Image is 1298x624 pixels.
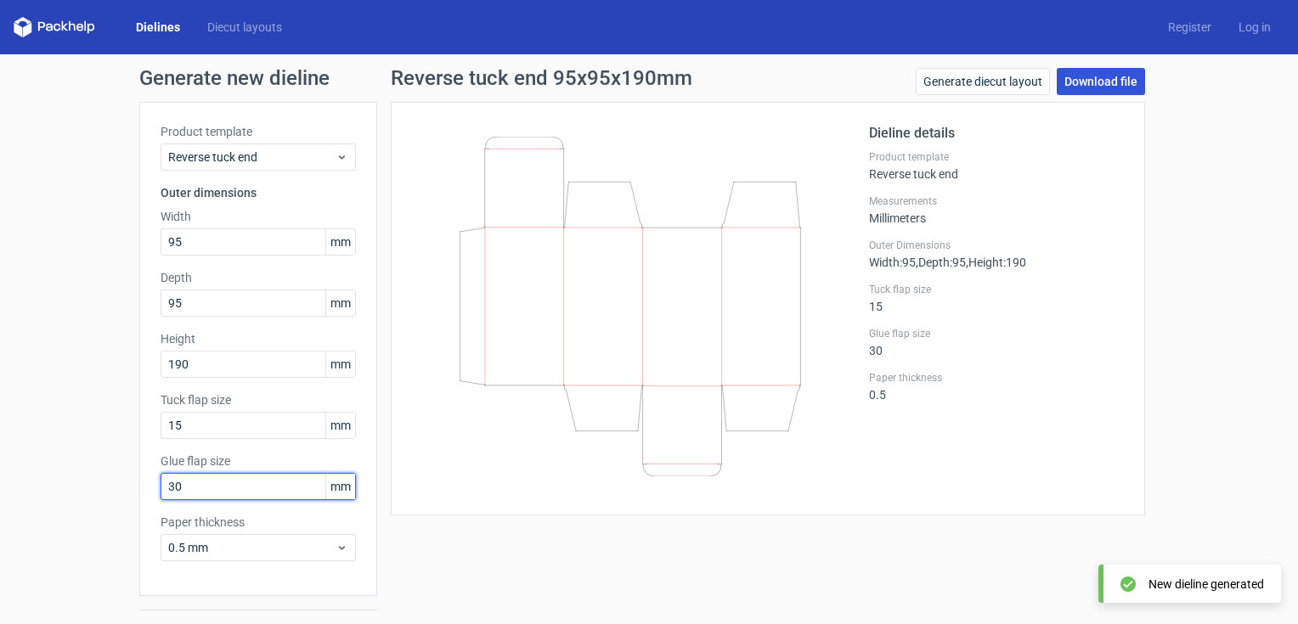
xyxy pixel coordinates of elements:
label: Depth [161,269,356,286]
div: 15 [869,283,1124,313]
span: , Height : 190 [966,256,1026,269]
a: Log in [1225,19,1284,36]
span: , Depth : 95 [916,256,966,269]
label: Width [161,208,356,225]
label: Measurements [869,194,1124,208]
div: Reverse tuck end [869,150,1124,181]
a: Download file [1057,68,1145,95]
div: 30 [869,327,1124,357]
span: mm [325,351,355,377]
label: Glue flap size [161,453,356,469]
div: Millimeters [869,194,1124,225]
h1: Generate new dieline [139,68,1159,88]
a: Generate diecut layout [916,68,1050,95]
label: Paper thickness [161,514,356,531]
span: 0.5 mm [168,539,336,556]
label: Tuck flap size [161,391,356,408]
div: New dieline generated [1148,576,1264,593]
span: mm [325,290,355,316]
span: mm [325,474,355,499]
h3: Outer dimensions [161,184,356,201]
label: Outer Dimensions [869,239,1124,252]
h1: Reverse tuck end 95x95x190mm [391,68,692,88]
label: Product template [869,150,1124,164]
label: Paper thickness [869,371,1124,385]
span: mm [325,413,355,438]
label: Glue flap size [869,327,1124,340]
label: Product template [161,123,356,140]
a: Diecut layouts [194,19,296,36]
span: mm [325,229,355,255]
a: Register [1154,19,1225,36]
span: Reverse tuck end [168,149,336,166]
label: Tuck flap size [869,283,1124,296]
span: Width : 95 [869,256,916,269]
h2: Dieline details [869,123,1124,143]
label: Height [161,330,356,347]
div: 0.5 [869,371,1124,402]
a: Dielines [122,19,194,36]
